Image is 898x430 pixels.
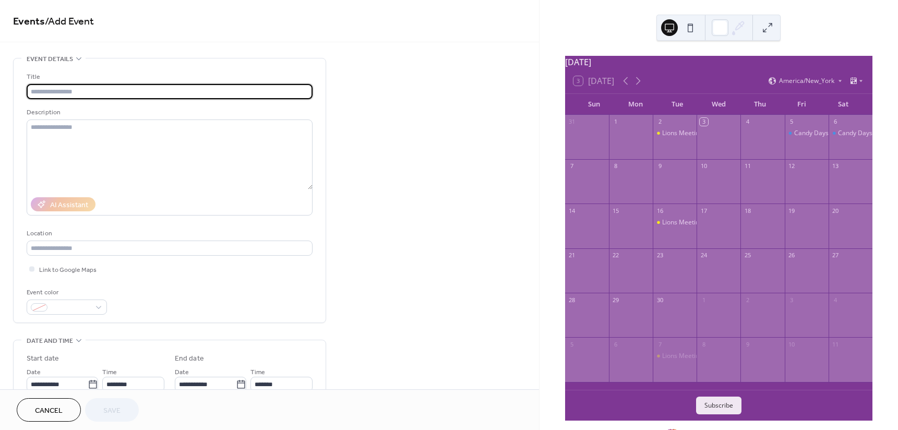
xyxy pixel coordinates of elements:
[832,252,840,259] div: 27
[788,118,796,126] div: 5
[656,118,664,126] div: 2
[102,367,117,378] span: Time
[656,207,664,214] div: 16
[744,340,751,348] div: 9
[656,296,664,304] div: 30
[27,71,310,82] div: Title
[838,129,872,138] div: Candy Days
[250,367,265,378] span: Time
[27,353,59,364] div: Start date
[700,340,708,348] div: 8
[744,207,751,214] div: 18
[662,352,703,361] div: Lions Meeting
[27,367,41,378] span: Date
[612,118,620,126] div: 1
[788,296,796,304] div: 3
[27,287,105,298] div: Event color
[27,107,310,118] div: Description
[656,340,664,348] div: 7
[45,11,94,32] span: / Add Event
[788,207,796,214] div: 19
[788,162,796,170] div: 12
[568,296,576,304] div: 28
[656,162,664,170] div: 9
[568,340,576,348] div: 5
[568,118,576,126] div: 31
[653,352,697,361] div: Lions Meeting
[568,207,576,214] div: 14
[612,162,620,170] div: 8
[565,56,872,68] div: [DATE]
[744,252,751,259] div: 25
[829,129,872,138] div: Candy Days
[832,207,840,214] div: 20
[653,218,697,227] div: Lions Meeting
[832,162,840,170] div: 13
[656,252,664,259] div: 23
[612,207,620,214] div: 15
[700,118,708,126] div: 3
[744,162,751,170] div: 11
[27,336,73,347] span: Date and time
[700,207,708,214] div: 17
[27,228,310,239] div: Location
[662,129,703,138] div: Lions Meeting
[700,296,708,304] div: 1
[785,129,829,138] div: Candy Days
[612,340,620,348] div: 6
[832,340,840,348] div: 11
[698,94,739,115] div: Wed
[17,398,81,422] button: Cancel
[175,367,189,378] span: Date
[744,118,751,126] div: 4
[175,353,204,364] div: End date
[788,340,796,348] div: 10
[612,252,620,259] div: 22
[779,78,834,84] span: America/New_York
[662,218,703,227] div: Lions Meeting
[822,94,864,115] div: Sat
[794,129,829,138] div: Candy Days
[739,94,781,115] div: Thu
[35,405,63,416] span: Cancel
[615,94,656,115] div: Mon
[832,296,840,304] div: 4
[13,11,45,32] a: Events
[744,296,751,304] div: 2
[568,162,576,170] div: 7
[656,94,698,115] div: Tue
[612,296,620,304] div: 29
[653,129,697,138] div: Lions Meeting
[788,252,796,259] div: 26
[832,118,840,126] div: 6
[781,94,823,115] div: Fri
[573,94,615,115] div: Sun
[700,252,708,259] div: 24
[568,252,576,259] div: 21
[27,54,73,65] span: Event details
[700,162,708,170] div: 10
[39,265,97,276] span: Link to Google Maps
[696,397,741,414] button: Subscribe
